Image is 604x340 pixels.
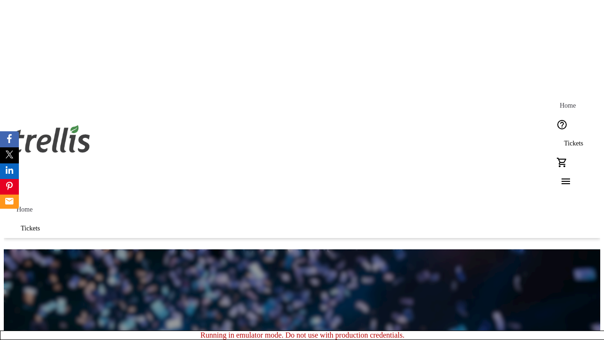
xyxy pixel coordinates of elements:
a: Tickets [553,134,595,153]
button: Help [553,115,571,134]
button: Menu [553,172,571,191]
button: Cart [553,153,571,172]
span: Tickets [21,225,40,232]
img: Orient E2E Organization vAj20Q7Blg's Logo [9,115,93,162]
span: Home [17,206,33,213]
span: Tickets [564,140,583,147]
a: Tickets [9,219,51,238]
a: Home [9,200,40,219]
span: Home [560,102,576,110]
a: Home [553,96,583,115]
